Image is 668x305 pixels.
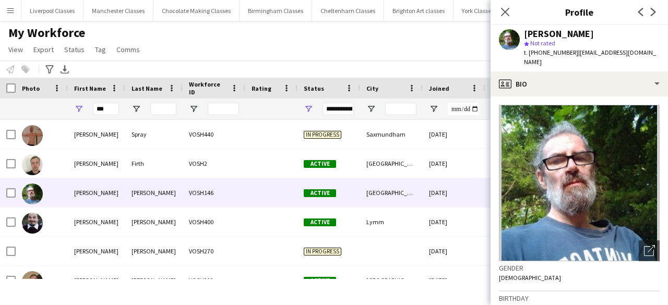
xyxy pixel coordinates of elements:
[83,1,153,21] button: Manchester Classes
[530,39,555,47] span: Not rated
[304,218,336,226] span: Active
[208,103,239,115] input: Workforce ID Filter Input
[68,208,125,236] div: [PERSON_NAME]
[22,125,43,146] img: Rob Spray
[68,237,125,265] div: [PERSON_NAME]
[74,104,83,114] button: Open Filter Menu
[423,149,485,178] div: [DATE]
[491,71,668,96] div: Bio
[125,208,183,236] div: [PERSON_NAME]
[385,103,416,115] input: City Filter Input
[21,1,83,21] button: Liverpool Classes
[384,1,454,21] button: Brighton Art classes
[429,84,449,92] span: Joined
[132,104,141,114] button: Open Filter Menu
[524,29,594,39] div: [PERSON_NAME]
[423,237,485,265] div: [DATE]
[125,178,183,207] div: [PERSON_NAME]
[22,154,43,175] img: Robert Firth
[423,120,485,149] div: [DATE]
[454,1,503,21] button: York Classes
[68,266,125,295] div: [PERSON_NAME]
[485,178,548,207] div: 4 days
[189,104,198,114] button: Open Filter Menu
[423,266,485,295] div: [DATE]
[366,84,378,92] span: City
[448,103,479,115] input: Joined Filter Input
[153,1,240,21] button: Chocolate Making Classes
[93,103,119,115] input: First Name Filter Input
[58,63,71,76] app-action-btn: Export XLSX
[91,43,110,56] a: Tag
[33,45,54,54] span: Export
[304,84,324,92] span: Status
[29,43,58,56] a: Export
[252,84,271,92] span: Rating
[74,84,106,92] span: First Name
[43,63,56,76] app-action-btn: Advanced filters
[485,208,548,236] div: 172 days
[423,208,485,236] div: [DATE]
[499,294,660,303] h3: Birthday
[183,149,245,178] div: VOSH2
[22,84,40,92] span: Photo
[150,103,176,115] input: Last Name Filter Input
[304,189,336,197] span: Active
[304,160,336,168] span: Active
[360,208,423,236] div: Lymm
[64,45,85,54] span: Status
[183,237,245,265] div: VOSH270
[8,45,23,54] span: View
[68,178,125,207] div: [PERSON_NAME]
[132,84,162,92] span: Last Name
[189,80,226,96] span: Workforce ID
[499,274,561,282] span: [DEMOGRAPHIC_DATA]
[125,237,183,265] div: [PERSON_NAME]
[4,43,27,56] a: View
[125,120,183,149] div: Spray
[304,131,341,139] span: In progress
[183,266,245,295] div: VOSH223
[183,120,245,149] div: VOSH440
[125,149,183,178] div: Firth
[304,248,341,255] span: In progress
[8,25,85,41] span: My Workforce
[524,48,656,66] span: | [EMAIL_ADDRESS][DOMAIN_NAME]
[22,271,43,292] img: Robin Stevens
[240,1,312,21] button: Birmingham Classes
[68,120,125,149] div: [PERSON_NAME]
[366,104,376,114] button: Open Filter Menu
[499,105,660,261] img: Crew avatar or photo
[423,178,485,207] div: [DATE]
[112,43,144,56] a: Comms
[499,263,660,273] h3: Gender
[360,149,423,178] div: [GEOGRAPHIC_DATA]
[360,120,423,149] div: Saxmundham
[183,208,245,236] div: VOSH400
[22,184,43,204] img: Robert Harrison
[125,266,183,295] div: [PERSON_NAME]
[68,149,125,178] div: [PERSON_NAME]
[360,178,423,207] div: [GEOGRAPHIC_DATA]
[60,43,89,56] a: Status
[304,104,313,114] button: Open Filter Menu
[524,48,578,56] span: t. [PHONE_NUMBER]
[429,104,438,114] button: Open Filter Menu
[183,178,245,207] div: VOSH146
[491,5,668,19] h3: Profile
[116,45,140,54] span: Comms
[639,240,660,261] div: Open photos pop-in
[360,266,423,295] div: [GEOGRAPHIC_DATA]
[312,1,384,21] button: Cheltenham Classes
[22,213,43,234] img: Robert Hudson
[95,45,106,54] span: Tag
[304,277,336,285] span: Active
